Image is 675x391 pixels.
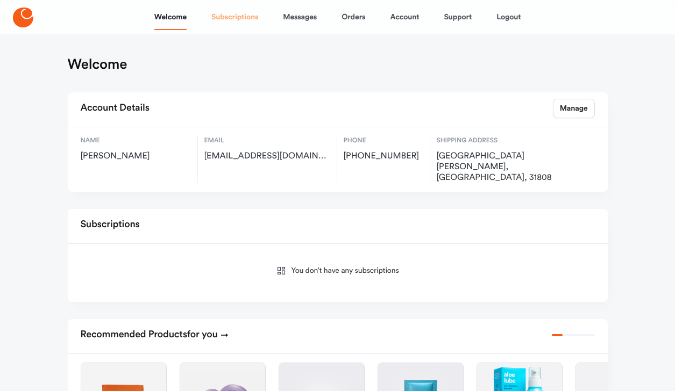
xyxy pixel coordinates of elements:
a: Logout [496,4,521,30]
h1: Welcome [68,56,127,73]
span: PO Box 1675, Fortson, US, 31808 [437,151,552,183]
a: Support [444,4,472,30]
a: Orders [342,4,365,30]
h2: Account Details [81,99,150,118]
a: Messages [283,4,317,30]
span: for you [187,330,218,339]
span: Name [81,136,191,146]
a: Welcome [154,4,187,30]
a: Account [390,4,419,30]
span: [PHONE_NUMBER] [344,151,423,162]
h2: Recommended Products [81,325,229,345]
a: Manage [553,99,595,118]
h2: Subscriptions [81,215,140,235]
span: [PERSON_NAME] [81,151,191,162]
div: You don’t have any subscriptions [81,252,595,293]
span: Email [204,136,330,146]
span: spyder2016@myyahoo.com [204,151,330,162]
span: Phone [344,136,423,146]
span: Shipping Address [437,136,552,146]
a: Subscriptions [211,4,258,30]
